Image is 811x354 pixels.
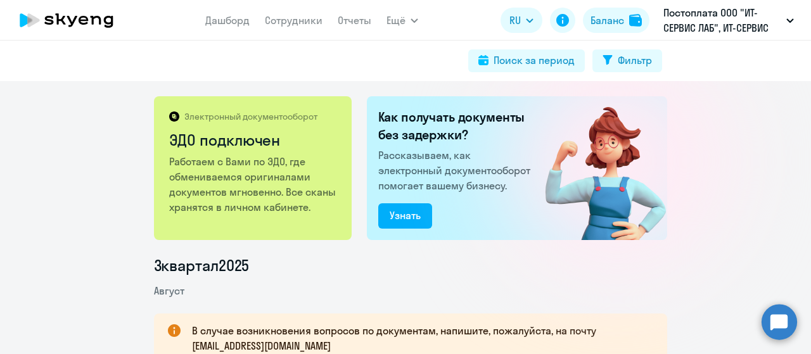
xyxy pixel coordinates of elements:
[509,13,521,28] span: RU
[663,5,781,35] p: Постоплата ООО "ИТ-СЕРВИС ЛАБ", ИТ-СЕРВИС ЛАБ, ООО
[378,203,432,229] button: Узнать
[378,108,535,144] h2: Как получать документы без задержки?
[205,14,250,27] a: Дашборд
[468,49,585,72] button: Поиск за период
[657,5,800,35] button: Постоплата ООО "ИТ-СЕРВИС ЛАБ", ИТ-СЕРВИС ЛАБ, ООО
[494,53,575,68] div: Поиск за период
[591,13,624,28] div: Баланс
[154,255,667,275] li: 3 квартал 2025
[386,13,405,28] span: Ещё
[338,14,371,27] a: Отчеты
[525,96,667,240] img: connected
[154,284,184,297] span: Август
[378,148,535,193] p: Рассказываем, как электронный документооборот помогает вашему бизнесу.
[192,323,644,353] p: В случае возникновения вопросов по документам, напишите, пожалуйста, на почту [EMAIL_ADDRESS][DOM...
[618,53,652,68] div: Фильтр
[592,49,662,72] button: Фильтр
[583,8,649,33] button: Балансbalance
[169,154,338,215] p: Работаем с Вами по ЭДО, где обмениваемся оригиналами документов мгновенно. Все сканы хранятся в л...
[184,111,317,122] p: Электронный документооборот
[265,14,322,27] a: Сотрудники
[169,130,338,150] h2: ЭДО подключен
[629,14,642,27] img: balance
[501,8,542,33] button: RU
[390,208,421,223] div: Узнать
[386,8,418,33] button: Ещё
